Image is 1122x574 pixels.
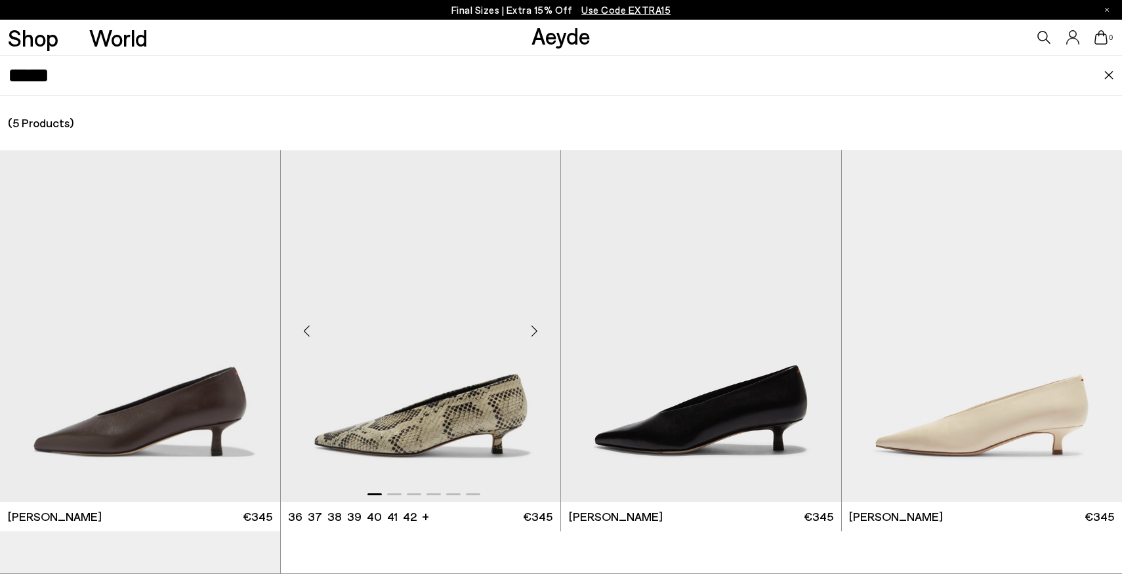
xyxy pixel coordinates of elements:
li: 38 [327,508,342,525]
a: Shop [8,26,58,49]
span: [PERSON_NAME] [849,508,943,525]
a: World [89,26,148,49]
span: Navigate to /collections/ss25-final-sizes [581,4,671,16]
li: 36 [288,508,302,525]
span: €345 [804,508,833,525]
div: 1 / 6 [281,150,561,502]
li: + [422,507,429,525]
a: 0 [1094,30,1108,45]
div: Previous slide [287,312,327,351]
li: 39 [347,508,362,525]
img: close.svg [1104,71,1114,80]
span: 0 [1108,34,1114,41]
div: Next slide [514,312,554,351]
li: 37 [308,508,322,525]
span: €345 [523,508,552,525]
span: €345 [243,508,272,525]
ul: variant [288,508,413,525]
li: 42 [403,508,417,525]
a: Next slide Previous slide [281,150,561,502]
p: Final Sizes | Extra 15% Off [451,2,671,18]
span: [PERSON_NAME] [569,508,663,525]
a: Aeyde [531,22,591,49]
a: [PERSON_NAME] €345 [561,502,841,531]
a: 36 37 38 39 40 41 42 + €345 [281,502,561,531]
span: [PERSON_NAME] [8,508,102,525]
img: Clara Pointed-Toe Pumps [281,150,561,502]
li: 40 [367,508,382,525]
span: €345 [1085,508,1114,525]
img: Clara Pointed-Toe Pumps [561,150,841,502]
li: 41 [387,508,398,525]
